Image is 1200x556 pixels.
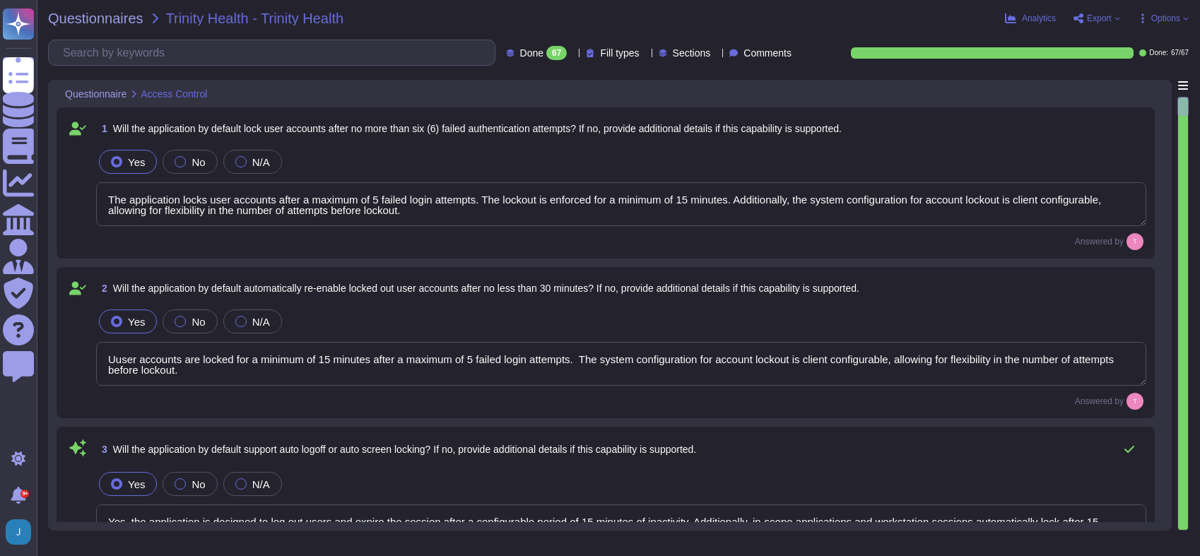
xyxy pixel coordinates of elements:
[252,478,270,490] span: N/A
[166,11,344,25] span: Trinity Health - Trinity Health
[1151,14,1180,23] span: Options
[1171,49,1189,57] span: 67 / 67
[128,156,145,168] span: Yes
[743,48,792,58] span: Comments
[113,444,696,455] span: Will the application by default support auto logoff or auto screen locking? If no, provide additi...
[1075,237,1124,246] span: Answered by
[128,478,145,490] span: Yes
[141,89,207,99] span: Access Control
[1149,49,1168,57] span: Done:
[673,48,711,58] span: Sections
[520,48,543,58] span: Done
[252,316,270,328] span: N/A
[96,182,1146,226] textarea: The application locks user accounts after a maximum of 5 failed login attempts. The lockout is en...
[192,478,205,490] span: No
[96,283,107,293] span: 2
[96,124,107,134] span: 1
[113,283,859,294] span: Will the application by default automatically re-enable locked out user accounts after no less th...
[6,519,31,545] img: user
[252,156,270,168] span: N/A
[113,123,842,134] span: Will the application by default lock user accounts after no more than six (6) failed authenticati...
[65,89,127,99] span: Questionnaire
[48,11,143,25] span: Questionnaires
[1087,14,1112,23] span: Export
[1075,397,1124,406] span: Answered by
[96,504,1146,548] textarea: Yes, the application is designed to log out users and expire the session after a configurable per...
[20,490,29,498] div: 9+
[3,516,41,548] button: user
[192,156,205,168] span: No
[96,342,1146,386] textarea: Uuser accounts are locked for a minimum of 15 minutes after a maximum of 5 failed login attempts....
[128,316,145,328] span: Yes
[546,46,567,60] div: 67
[1005,13,1056,24] button: Analytics
[1127,233,1143,250] img: user
[600,48,639,58] span: Fill types
[56,40,495,65] input: Search by keywords
[192,316,205,328] span: No
[96,444,107,454] span: 3
[1022,14,1056,23] span: Analytics
[1127,393,1143,410] img: user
